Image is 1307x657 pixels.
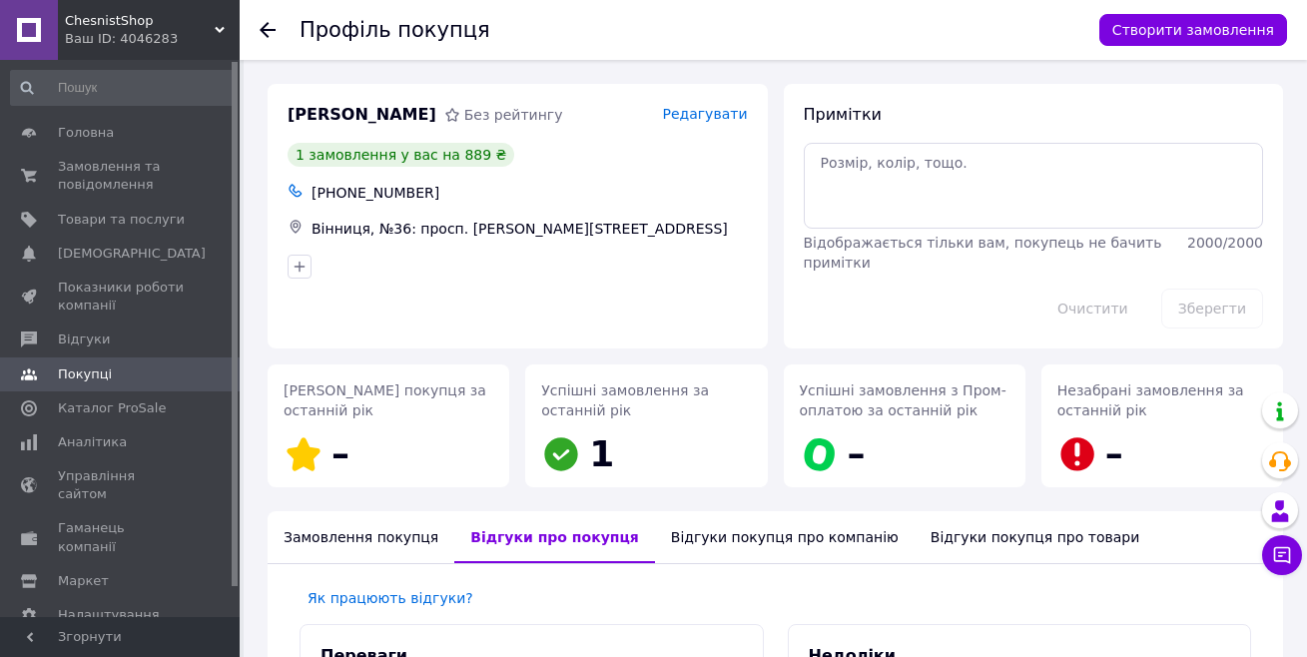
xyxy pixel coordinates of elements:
[288,104,436,127] span: [PERSON_NAME]
[655,511,915,563] div: Відгуки покупця про компанію
[58,245,206,263] span: [DEMOGRAPHIC_DATA]
[331,433,349,474] span: –
[464,107,563,123] span: Без рейтингу
[58,330,110,348] span: Відгуки
[288,143,514,167] div: 1 замовлення у вас на 889 ₴
[58,399,166,417] span: Каталог ProSale
[58,433,127,451] span: Аналітика
[58,365,112,383] span: Покупці
[58,572,109,590] span: Маркет
[915,511,1155,563] div: Відгуки покупця про товари
[65,30,240,48] div: Ваш ID: 4046283
[308,590,473,606] a: Як працюють відгуки?
[662,106,747,122] span: Редагувати
[804,105,882,124] span: Примітки
[1057,382,1244,418] span: Незабрані замовлення за останній рік
[284,382,486,418] span: [PERSON_NAME] покупця за останній рік
[848,433,866,474] span: –
[300,18,490,42] h1: Профіль покупця
[260,20,276,40] div: Повернутися назад
[1187,235,1263,251] span: 2000 / 2000
[58,519,185,555] span: Гаманець компанії
[454,511,655,563] div: Відгуки про покупця
[308,215,752,243] div: Вінниця, №36: просп. [PERSON_NAME][STREET_ADDRESS]
[58,124,114,142] span: Головна
[58,467,185,503] span: Управління сайтом
[58,606,160,624] span: Налаштування
[541,382,709,418] span: Успішні замовлення за останній рік
[58,279,185,315] span: Показники роботи компанії
[10,70,236,106] input: Пошук
[268,511,454,563] div: Замовлення покупця
[804,235,1162,271] span: Відображається тільки вам, покупець не бачить примітки
[1262,535,1302,575] button: Чат з покупцем
[1099,14,1287,46] button: Створити замовлення
[800,382,1006,418] span: Успішні замовлення з Пром-оплатою за останній рік
[65,12,215,30] span: ChesnistShop
[58,158,185,194] span: Замовлення та повідомлення
[589,433,614,474] span: 1
[1105,433,1123,474] span: –
[58,211,185,229] span: Товари та послуги
[308,179,752,207] div: [PHONE_NUMBER]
